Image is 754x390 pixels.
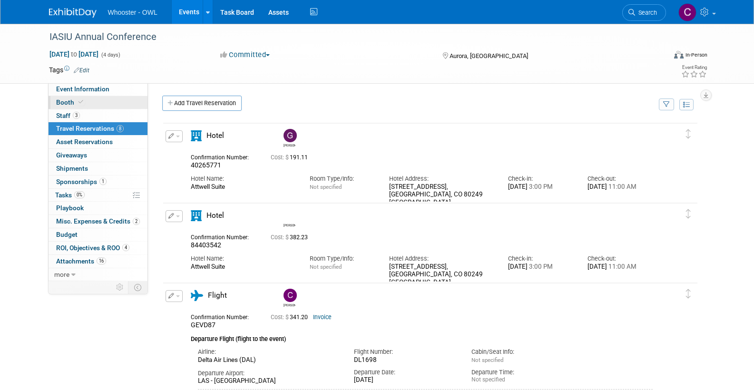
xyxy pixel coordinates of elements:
span: Sponsorships [56,178,107,185]
div: Event Rating [681,65,707,70]
a: Event Information [49,83,147,96]
i: Hotel [191,210,202,221]
span: 4 [122,244,129,251]
span: Budget [56,231,78,238]
span: more [54,271,69,278]
div: Delta Air Lines (DAL) [198,356,340,364]
div: Hotel Name: [191,175,295,183]
span: Flight [208,291,227,300]
div: [DATE] [508,183,573,191]
a: Staff3 [49,109,147,122]
a: Budget [49,228,147,241]
span: 191.11 [271,154,312,161]
div: [DATE] [588,183,653,191]
span: Playbook [56,204,84,212]
div: Check-in: [508,175,573,183]
div: Attwell Suite [191,183,295,191]
a: Tasks0% [49,189,147,202]
a: Sponsorships1 [49,175,147,188]
a: Asset Reservations [49,136,147,148]
a: Attachments16 [49,255,147,268]
span: Whooster - OWL [108,9,157,16]
span: Staff [56,112,80,119]
a: more [49,268,147,281]
div: Room Type/Info: [310,254,375,263]
img: ExhibitDay [49,8,97,18]
i: Click and drag to move item [686,129,691,139]
span: (4 days) [100,52,120,58]
div: LAS - [GEOGRAPHIC_DATA] [198,377,340,385]
span: 341.20 [271,314,312,321]
span: Giveaways [56,151,87,159]
span: Not specified [310,263,342,270]
a: Search [622,4,666,21]
a: Booth [49,96,147,109]
td: Toggle Event Tabs [128,281,147,293]
a: Misc. Expenses & Credits2 [49,215,147,228]
div: IASIU Annual Conference [46,29,652,46]
div: Room Type/Info: [310,175,375,183]
a: Giveaways [49,149,147,162]
span: Asset Reservations [56,138,113,146]
div: [STREET_ADDRESS],‌ [GEOGRAPHIC_DATA],‌‌ CO‌ 80249 [GEOGRAPHIC_DATA] [389,263,494,287]
div: Check-out: [588,175,653,183]
span: 3:00 PM [528,183,553,190]
span: 11:00 AM [607,183,636,190]
span: 11:00 AM [607,263,636,270]
span: Misc. Expenses & Credits [56,217,140,225]
div: Clare Louise Southcombe [284,302,295,307]
img: Ronald Lifton [284,209,297,222]
a: Add Travel Reservation [162,96,242,111]
div: Confirmation Number: [191,151,256,161]
div: Cabin/Seat Info: [471,348,575,356]
i: Flight [191,290,203,301]
span: 3 [73,112,80,119]
span: Cost: $ [271,234,290,241]
span: Not specified [310,184,342,190]
td: Personalize Event Tab Strip [112,281,128,293]
span: Hotel [206,211,224,220]
div: Departure Time: [471,368,575,377]
div: Confirmation Number: [191,311,256,321]
span: ROI, Objectives & ROO [56,244,129,252]
div: [DATE] [508,263,573,271]
div: [DATE] [588,263,653,271]
div: Airline: [198,348,340,356]
div: Ronald Lifton [281,209,298,227]
td: Tags [49,65,89,75]
div: Clare Louise Southcombe [281,289,298,307]
span: 3:00 PM [528,263,553,270]
span: 16 [97,257,106,264]
div: Hotel Name: [191,254,295,263]
span: Shipments [56,165,88,172]
div: Confirmation Number: [191,231,256,241]
i: Booth reservation complete [78,99,83,105]
i: Hotel [191,130,202,141]
div: Departure Date: [354,368,457,377]
span: Attachments [56,257,106,265]
div: Flight Number: [354,348,457,356]
span: 382.23 [271,234,312,241]
div: [STREET_ADDRESS],‌ [GEOGRAPHIC_DATA],‌‌ CO‌ 80249 [GEOGRAPHIC_DATA] [389,183,494,207]
span: Not specified [471,357,503,363]
div: Check-in: [508,254,573,263]
a: ROI, Objectives & ROO4 [49,242,147,254]
span: GEVD87 [191,321,215,329]
a: Edit [74,67,89,74]
i: Filter by Traveler [663,102,670,108]
span: 40265771 [191,161,221,169]
img: Clare Louise Southcombe [678,3,696,21]
div: Not specified [471,376,575,383]
a: Playbook [49,202,147,214]
span: 2 [133,218,140,225]
div: Event Format [610,49,708,64]
div: Departure Airport: [198,369,340,378]
img: Gary LaFond [284,129,297,142]
div: In-Person [685,51,707,58]
span: [DATE] [DATE] [49,50,99,58]
a: Travel Reservations8 [49,122,147,135]
div: Attwell Suite [191,263,295,271]
div: Hotel Address: [389,254,494,263]
span: Tasks [55,191,85,199]
span: Cost: $ [271,154,290,161]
